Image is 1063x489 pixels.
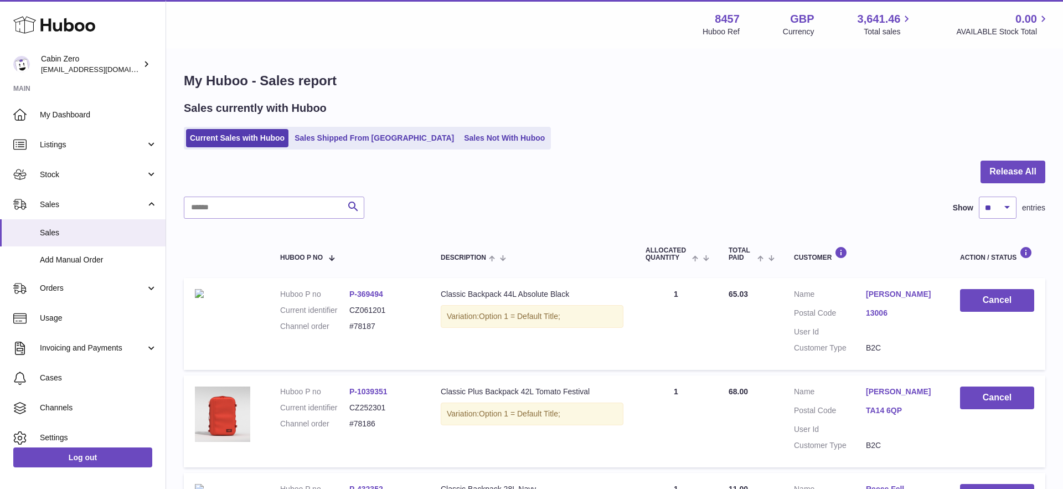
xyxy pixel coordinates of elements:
dd: #78187 [349,321,419,332]
span: Huboo P no [280,254,323,261]
span: 0.00 [1015,12,1037,27]
dt: Current identifier [280,305,349,316]
span: AVAILABLE Stock Total [956,27,1050,37]
strong: GBP [790,12,814,27]
span: entries [1022,203,1045,213]
span: Channels [40,403,157,413]
div: Classic Backpack 44L Absolute Black [441,289,623,300]
a: Current Sales with Huboo [186,129,288,147]
span: Sales [40,228,157,238]
a: 3,641.46 Total sales [858,12,914,37]
div: Variation: [441,403,623,425]
div: Currency [783,27,814,37]
span: Orders [40,283,146,294]
div: Action / Status [960,246,1034,261]
a: 13006 [866,308,938,318]
span: [EMAIL_ADDRESS][DOMAIN_NAME] [41,65,163,74]
span: Add Manual Order [40,255,157,265]
button: Cancel [960,387,1034,409]
a: P-1039351 [349,387,388,396]
span: Stock [40,169,146,180]
div: Variation: [441,305,623,328]
a: P-369494 [349,290,383,298]
dt: Huboo P no [280,387,349,397]
dd: B2C [866,440,938,451]
dt: Postal Code [794,405,866,419]
div: Classic Plus Backpack 42L Tomato Festival [441,387,623,397]
a: TA14 6QP [866,405,938,416]
span: Total sales [864,27,913,37]
span: Total paid [729,247,755,261]
span: Option 1 = Default Title; [479,409,560,418]
dt: User Id [794,327,866,337]
div: Huboo Ref [703,27,740,37]
td: 1 [634,278,718,370]
span: Cases [40,373,157,383]
span: Option 1 = Default Title; [479,312,560,321]
a: [PERSON_NAME] [866,289,938,300]
button: Release All [981,161,1045,183]
dd: #78186 [349,419,419,429]
dt: Huboo P no [280,289,349,300]
img: cabinzero-classic7_7825dcec-d75c-4904-9c83-e4032ec034e2.jpg [195,289,204,298]
a: Sales Shipped From [GEOGRAPHIC_DATA] [291,129,458,147]
img: CLASSIC-PLUS-42L-TOMATO-FESTIVAL-FRONT.jpg [195,387,250,442]
td: 1 [634,375,718,467]
h2: Sales currently with Huboo [184,101,327,116]
dt: Postal Code [794,308,866,321]
span: Usage [40,313,157,323]
h1: My Huboo - Sales report [184,72,1045,90]
span: 68.00 [729,387,748,396]
dd: B2C [866,343,938,353]
strong: 8457 [715,12,740,27]
span: 65.03 [729,290,748,298]
span: Description [441,254,486,261]
dt: User Id [794,424,866,435]
dt: Customer Type [794,440,866,451]
button: Cancel [960,289,1034,312]
dt: Current identifier [280,403,349,413]
span: ALLOCATED Quantity [646,247,689,261]
label: Show [953,203,973,213]
span: My Dashboard [40,110,157,120]
dt: Channel order [280,419,349,429]
span: Settings [40,433,157,443]
a: [PERSON_NAME] [866,387,938,397]
div: Cabin Zero [41,54,141,75]
span: Sales [40,199,146,210]
a: 0.00 AVAILABLE Stock Total [956,12,1050,37]
span: Invoicing and Payments [40,343,146,353]
dd: CZ061201 [349,305,419,316]
dt: Customer Type [794,343,866,353]
dt: Channel order [280,321,349,332]
div: Customer [794,246,938,261]
a: Log out [13,447,152,467]
dt: Name [794,387,866,400]
span: Listings [40,140,146,150]
img: huboo@cabinzero.com [13,56,30,73]
dd: CZ252301 [349,403,419,413]
a: Sales Not With Huboo [460,129,549,147]
dt: Name [794,289,866,302]
span: 3,641.46 [858,12,901,27]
